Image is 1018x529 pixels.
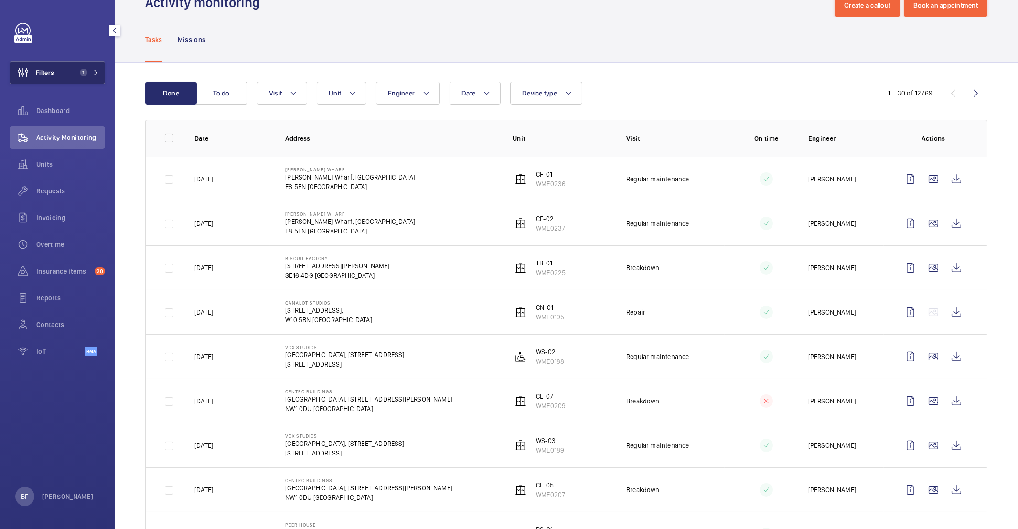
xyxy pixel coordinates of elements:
[285,394,452,404] p: [GEOGRAPHIC_DATA], [STREET_ADDRESS][PERSON_NAME]
[740,134,793,143] p: On time
[36,186,105,196] span: Requests
[285,448,404,458] p: [STREET_ADDRESS]
[36,293,105,303] span: Reports
[536,312,564,322] p: WME0195
[36,213,105,222] span: Invoicing
[808,174,856,184] p: [PERSON_NAME]
[36,159,105,169] span: Units
[194,352,213,361] p: [DATE]
[285,433,404,439] p: Vox Studios
[515,484,526,496] img: elevator.svg
[145,35,162,44] p: Tasks
[36,240,105,249] span: Overtime
[257,82,307,105] button: Visit
[626,263,660,273] p: Breakdown
[285,315,372,325] p: W10 5BN [GEOGRAPHIC_DATA]
[626,174,689,184] p: Regular maintenance
[194,396,213,406] p: [DATE]
[515,440,526,451] img: elevator.svg
[21,492,28,501] p: BF
[536,445,564,455] p: WME0189
[536,214,565,223] p: CF-02
[808,396,856,406] p: [PERSON_NAME]
[36,320,105,329] span: Contacts
[808,352,856,361] p: [PERSON_NAME]
[285,389,452,394] p: Centro Buildings
[285,306,372,315] p: [STREET_ADDRESS],
[285,493,452,502] p: NW1 0DU [GEOGRAPHIC_DATA]
[194,441,213,450] p: [DATE]
[196,82,247,105] button: To do
[285,167,415,172] p: [PERSON_NAME] Wharf
[285,300,372,306] p: Canalot Studios
[376,82,440,105] button: Engineer
[178,35,206,44] p: Missions
[388,89,415,97] span: Engineer
[285,211,415,217] p: [PERSON_NAME] Wharf
[36,68,54,77] span: Filters
[285,217,415,226] p: [PERSON_NAME] Wharf, [GEOGRAPHIC_DATA]
[85,347,97,356] span: Beta
[194,174,213,184] p: [DATE]
[536,223,565,233] p: WME0237
[36,133,105,142] span: Activity Monitoring
[536,401,566,411] p: WME0209
[808,441,856,450] p: [PERSON_NAME]
[36,347,85,356] span: IoT
[515,395,526,407] img: elevator.svg
[461,89,475,97] span: Date
[285,172,415,182] p: [PERSON_NAME] Wharf, [GEOGRAPHIC_DATA]
[285,439,404,448] p: [GEOGRAPHIC_DATA], [STREET_ADDRESS]
[510,82,582,105] button: Device type
[515,218,526,229] img: elevator.svg
[536,347,564,357] p: WS-02
[194,485,213,495] p: [DATE]
[285,404,452,413] p: NW1 0DU [GEOGRAPHIC_DATA]
[536,480,565,490] p: CE-05
[513,134,611,143] p: Unit
[626,485,660,495] p: Breakdown
[285,350,404,360] p: [GEOGRAPHIC_DATA], [STREET_ADDRESS]
[80,69,87,76] span: 1
[145,82,197,105] button: Done
[522,89,557,97] span: Device type
[626,352,689,361] p: Regular maintenance
[808,134,884,143] p: Engineer
[285,134,497,143] p: Address
[536,303,564,312] p: CN-01
[194,263,213,273] p: [DATE]
[536,268,566,277] p: WME0225
[285,483,452,493] p: [GEOGRAPHIC_DATA], [STREET_ADDRESS][PERSON_NAME]
[269,89,282,97] span: Visit
[285,182,415,191] p: E8 5EN [GEOGRAPHIC_DATA]
[36,106,105,116] span: Dashboard
[285,522,375,528] p: Peer House
[626,307,645,317] p: Repair
[285,226,415,236] p: E8 5EN [GEOGRAPHIC_DATA]
[626,134,725,143] p: Visit
[536,179,566,189] p: WME0236
[536,357,564,366] p: WME0188
[515,307,526,318] img: elevator.svg
[888,88,932,98] div: 1 – 30 of 12769
[285,344,404,350] p: Vox Studios
[285,261,389,271] p: [STREET_ADDRESS][PERSON_NAME]
[194,307,213,317] p: [DATE]
[808,263,856,273] p: [PERSON_NAME]
[95,267,105,275] span: 20
[285,477,452,483] p: Centro Buildings
[515,262,526,274] img: elevator.svg
[450,82,501,105] button: Date
[536,391,566,401] p: CE-07
[536,490,565,499] p: WME0207
[899,134,968,143] p: Actions
[626,396,660,406] p: Breakdown
[194,219,213,228] p: [DATE]
[285,271,389,280] p: SE16 4DG [GEOGRAPHIC_DATA]
[10,61,105,84] button: Filters1
[515,351,526,362] img: platform_lift.svg
[194,134,270,143] p: Date
[808,307,856,317] p: [PERSON_NAME]
[626,441,689,450] p: Regular maintenance
[285,360,404,369] p: [STREET_ADDRESS]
